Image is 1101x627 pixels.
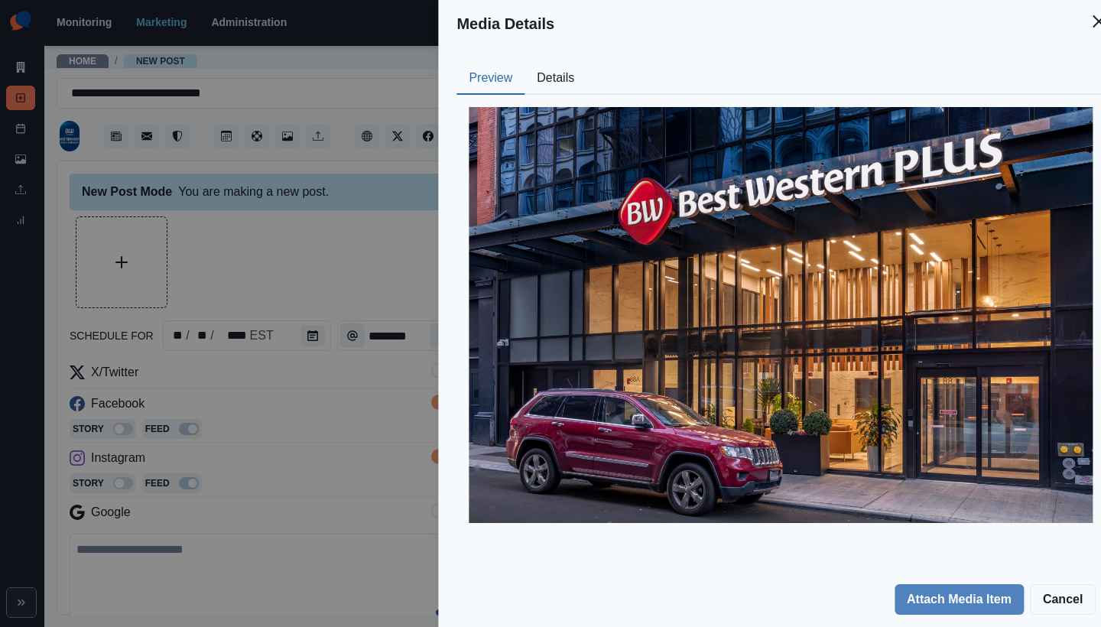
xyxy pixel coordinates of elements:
button: Cancel [1030,584,1096,615]
button: Details [525,63,586,95]
img: vobtt4vi8uombt9wgkik [469,107,1093,523]
button: Preview [456,63,525,95]
button: Attach Media Item [895,584,1024,615]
